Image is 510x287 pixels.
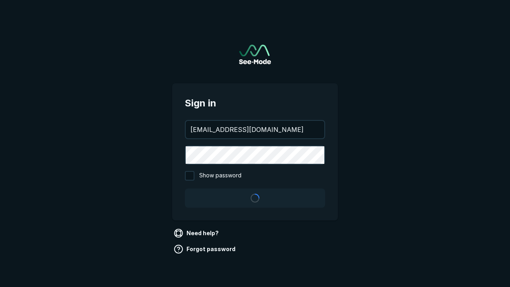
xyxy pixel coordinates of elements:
span: Sign in [185,96,325,110]
a: Need help? [172,227,222,240]
span: Show password [199,171,241,181]
img: See-Mode Logo [239,45,271,64]
input: your@email.com [186,121,324,138]
a: Go to sign in [239,45,271,64]
a: Forgot password [172,243,239,256]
